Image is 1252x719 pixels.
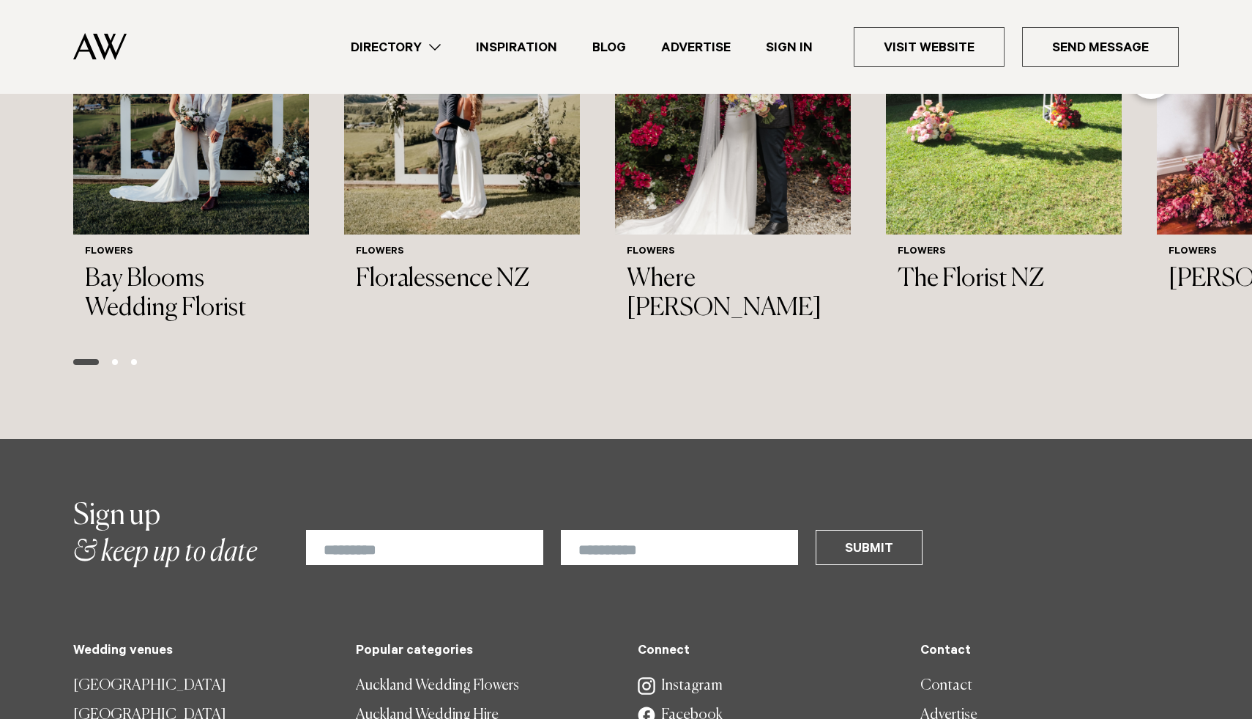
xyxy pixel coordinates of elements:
h5: Popular categories [356,644,615,660]
a: Auckland Wedding Flowers [356,671,615,701]
a: Contact [920,671,1180,701]
a: Send Message [1022,27,1179,67]
h6: Flowers [898,246,1110,259]
h3: Where [PERSON_NAME] [627,265,839,325]
h5: Contact [920,644,1180,660]
a: Directory [333,37,458,57]
a: Sign In [748,37,830,57]
h2: & keep up to date [73,498,257,571]
a: Instagram [638,671,897,701]
h6: Flowers [85,246,297,259]
a: Visit Website [854,27,1005,67]
a: Blog [575,37,644,57]
h3: Bay Blooms Wedding Florist [85,265,297,325]
h6: Flowers [627,246,839,259]
h5: Connect [638,644,897,660]
button: Submit [816,530,923,565]
a: Inspiration [458,37,575,57]
img: Auckland Weddings Logo [73,33,127,60]
h5: Wedding venues [73,644,332,660]
h6: Flowers [356,246,568,259]
a: [GEOGRAPHIC_DATA] [73,671,332,701]
span: Sign up [73,501,160,531]
a: Advertise [644,37,748,57]
h3: The Florist NZ [898,265,1110,295]
h3: Floralessence NZ [356,265,568,295]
